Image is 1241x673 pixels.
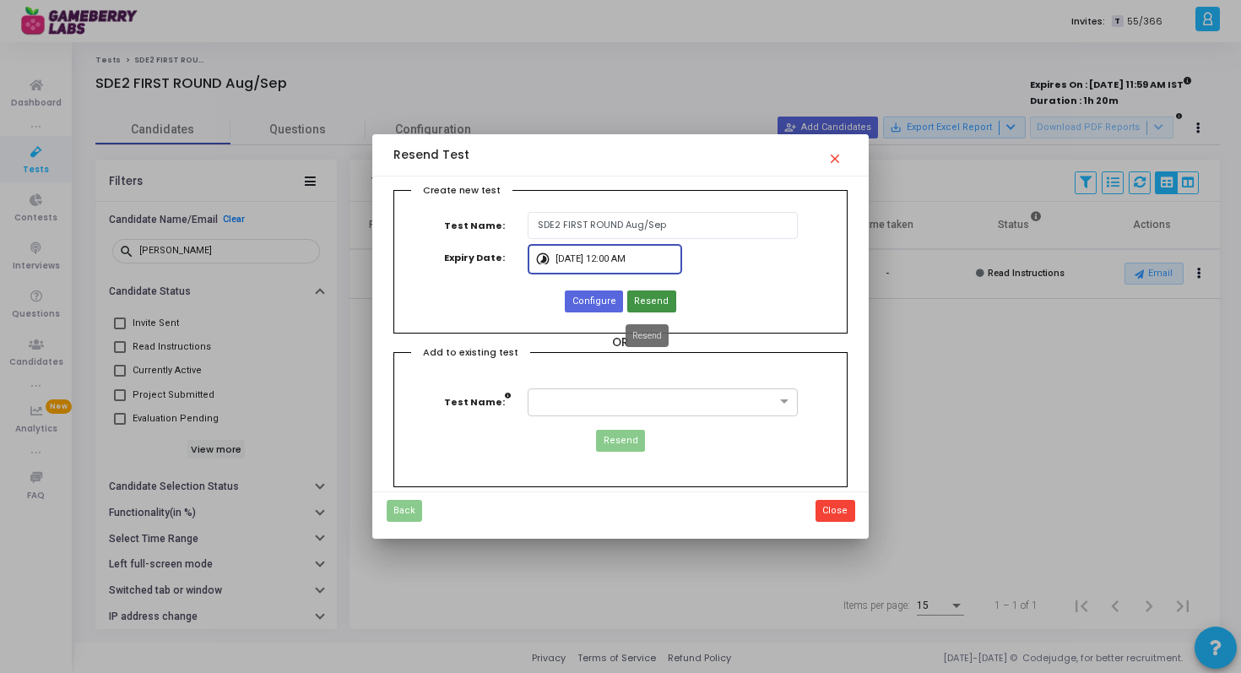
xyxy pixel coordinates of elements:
[627,290,675,312] button: Resend
[565,290,622,312] button: Configure
[596,430,644,452] button: Resend
[634,295,669,309] span: Resend
[411,183,512,200] div: Create new test
[572,295,616,309] span: Configure
[444,388,528,416] label: Test Name:
[436,212,528,240] label: Test Name:
[387,500,422,522] button: Back
[604,434,638,448] span: Resend
[827,144,848,164] mat-icon: close
[535,244,555,264] mat-icon: timelapse
[436,244,528,272] label: Expiry Date:
[393,149,469,163] h5: Resend Test
[411,345,530,362] div: Add to existing test
[816,500,854,522] button: Close
[626,324,669,347] div: Resend
[393,336,848,350] h5: OR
